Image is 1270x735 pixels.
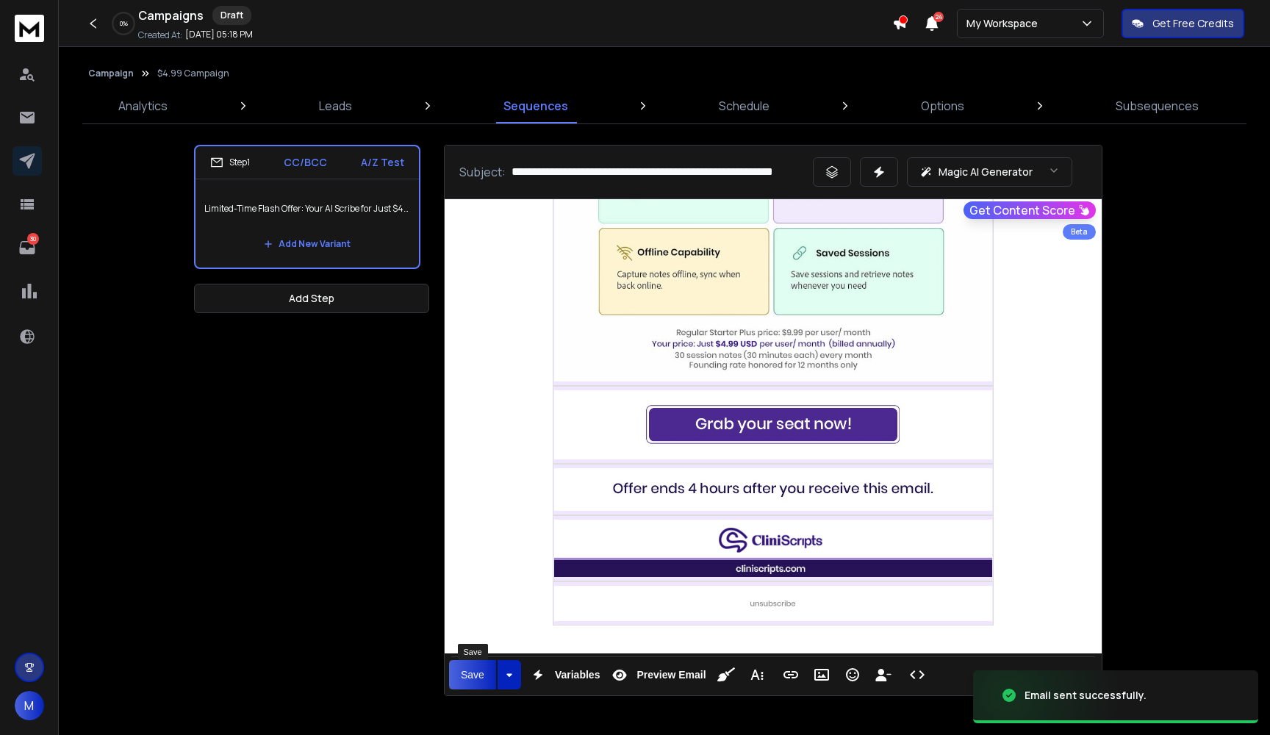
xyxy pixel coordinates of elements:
button: Add New Variant [252,229,362,259]
a: Schedule [710,88,778,123]
p: Schedule [719,97,769,115]
p: Leads [319,97,352,115]
img: 67015cdd-1dac-4a6f-8b7b-0a331253092f.jpeg [553,586,993,621]
a: Sequences [495,88,577,123]
p: $4.99 Campaign [157,68,229,79]
p: 0 % [120,19,128,28]
button: Variables [524,660,603,689]
img: logo [15,15,44,42]
button: Code View [903,660,931,689]
button: Campaign [88,68,134,79]
div: Step 1 [210,156,250,169]
div: Beta [1063,224,1096,240]
p: Get Free Credits [1152,16,1234,31]
button: Save [449,660,496,689]
span: Preview Email [634,669,708,681]
p: CC/BCC [284,155,327,170]
p: Sequences [503,97,568,115]
button: Get Content Score [964,201,1096,219]
a: 30 [12,233,42,262]
span: Variables [552,669,603,681]
p: A/Z Test [361,155,404,170]
p: Subject: [459,163,506,181]
p: Limited-Time Flash Offer: Your AI Scribe for Just $4.99/mo! [204,188,410,229]
button: M [15,691,44,720]
button: Add Step [194,284,429,313]
a: Options [912,88,973,123]
button: Get Free Credits [1122,9,1244,38]
a: Subsequences [1107,88,1208,123]
img: 94f90370-5d0f-4328-a6ff-10e368a2e3de.jpeg [553,520,993,577]
img: e65ace51-3392-4ce7-85df-354efd5cdedd.jpeg [553,390,993,459]
p: Magic AI Generator [939,165,1033,179]
div: Draft [212,6,251,25]
span: 24 [933,12,944,22]
div: Email sent successfully. [1025,688,1147,703]
a: Leads [310,88,361,123]
img: 40fac5a5-5132-4fc9-9a81-e8fa1b7adbda.jpeg [553,468,993,510]
h1: Campaigns [138,7,204,24]
a: Analytics [110,88,176,123]
p: [DATE] 05:18 PM [185,29,253,40]
p: Options [921,97,964,115]
p: Subsequences [1116,97,1199,115]
button: Magic AI Generator [907,157,1072,187]
div: Save [458,644,488,660]
p: Analytics [118,97,168,115]
button: Preview Email [606,660,708,689]
p: Created At: [138,29,182,41]
p: My Workspace [966,16,1044,31]
li: Step1CC/BCCA/Z TestLimited-Time Flash Offer: Your AI Scribe for Just $4.99/mo!Add New Variant [194,145,420,269]
p: 30 [27,233,39,245]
